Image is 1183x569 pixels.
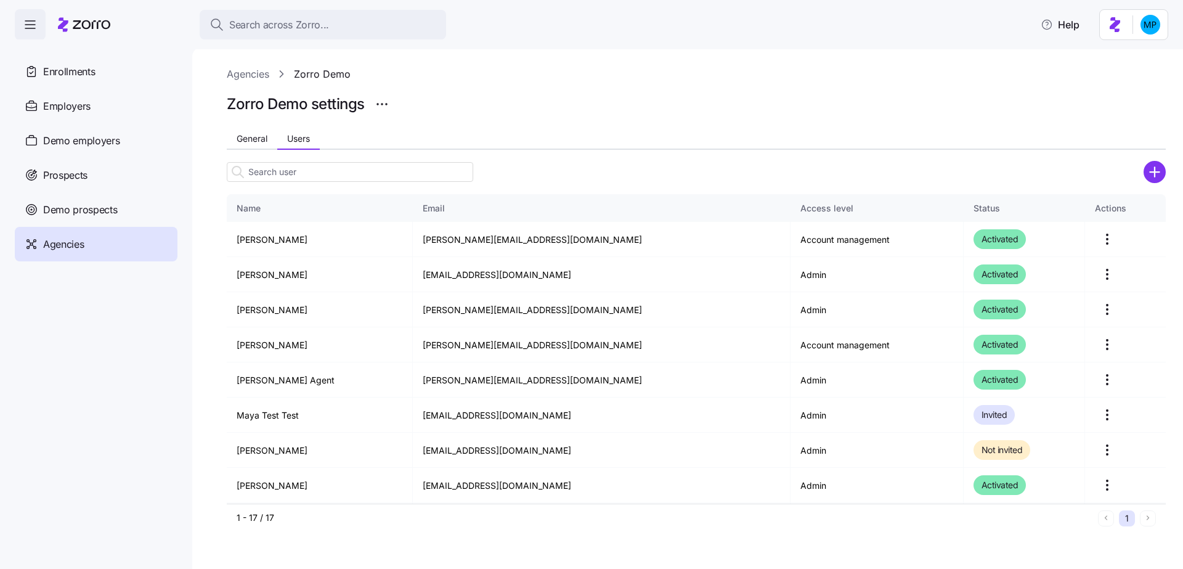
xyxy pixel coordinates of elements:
td: [EMAIL_ADDRESS][DOMAIN_NAME] [413,503,791,538]
span: Demo employers [43,133,120,149]
td: [PERSON_NAME] Agent [227,362,413,398]
svg: add icon [1144,161,1166,183]
td: Standard [791,503,963,538]
td: [PERSON_NAME] [227,222,413,257]
a: Agencies [15,227,177,261]
td: Admin [791,257,963,292]
span: Not invited [982,443,1023,457]
td: Admin [791,433,963,468]
td: Admin [791,292,963,327]
button: Help [1031,12,1089,37]
td: [PERSON_NAME][EMAIL_ADDRESS][DOMAIN_NAME] [413,222,791,257]
a: Prospects [15,158,177,192]
a: Enrollments [15,54,177,89]
td: [PERSON_NAME][EMAIL_ADDRESS][DOMAIN_NAME] [413,292,791,327]
span: Prospects [43,168,87,183]
td: [EMAIL_ADDRESS][DOMAIN_NAME] [413,398,791,433]
h1: Zorro Demo settings [227,94,365,113]
td: Admin [791,468,963,503]
div: Actions [1095,202,1156,215]
span: Enrollments [43,64,95,80]
a: Employers [15,89,177,123]
td: [PERSON_NAME] [227,468,413,503]
td: [PERSON_NAME] [227,292,413,327]
td: [PERSON_NAME][EMAIL_ADDRESS][DOMAIN_NAME] [413,362,791,398]
td: [PERSON_NAME] [227,327,413,362]
td: [EMAIL_ADDRESS][DOMAIN_NAME] [413,433,791,468]
div: Status [974,202,1075,215]
td: Maya Test Test [227,398,413,433]
span: Employers [43,99,91,114]
span: Agencies [43,237,84,252]
td: [EMAIL_ADDRESS][DOMAIN_NAME] [413,257,791,292]
img: b954e4dfce0f5620b9225907d0f7229f [1140,15,1160,35]
div: Access level [800,202,953,215]
span: Search across Zorro... [229,17,329,33]
span: Activated [982,302,1018,317]
button: 1 [1119,510,1135,526]
span: General [237,134,267,143]
td: Idan Test [227,503,413,538]
td: Account management [791,327,963,362]
span: Activated [982,372,1018,387]
span: Demo prospects [43,202,118,218]
td: [PERSON_NAME] [227,433,413,468]
td: Account management [791,222,963,257]
td: Admin [791,398,963,433]
div: 1 - 17 / 17 [237,512,1093,524]
td: [PERSON_NAME] [227,257,413,292]
a: Demo employers [15,123,177,158]
div: Email [423,202,780,215]
span: Users [287,134,310,143]
td: [EMAIL_ADDRESS][DOMAIN_NAME] [413,468,791,503]
span: Activated [982,337,1018,352]
td: Admin [791,362,963,398]
input: Search user [227,162,473,182]
span: Activated [982,267,1018,282]
a: Zorro Demo [294,67,351,82]
span: Invited [982,407,1007,422]
span: Activated [982,232,1018,247]
div: Name [237,202,402,215]
button: Next page [1140,510,1156,526]
span: Help [1041,17,1079,32]
button: Previous page [1098,510,1114,526]
a: Demo prospects [15,192,177,227]
span: Activated [982,478,1018,493]
td: [PERSON_NAME][EMAIL_ADDRESS][DOMAIN_NAME] [413,327,791,362]
button: Search across Zorro... [200,10,446,39]
a: Agencies [227,67,269,82]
